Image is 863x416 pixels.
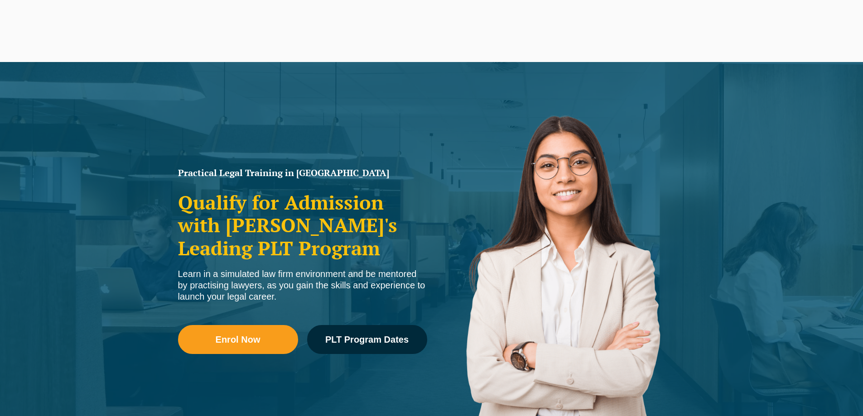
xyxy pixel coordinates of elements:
[307,325,427,354] a: PLT Program Dates
[178,268,427,302] div: Learn in a simulated law firm environment and be mentored by practising lawyers, as you gain the ...
[178,191,427,259] h2: Qualify for Admission with [PERSON_NAME]'s Leading PLT Program
[216,335,260,344] span: Enrol Now
[325,335,409,344] span: PLT Program Dates
[178,325,298,354] a: Enrol Now
[178,168,427,177] h1: Practical Legal Training in [GEOGRAPHIC_DATA]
